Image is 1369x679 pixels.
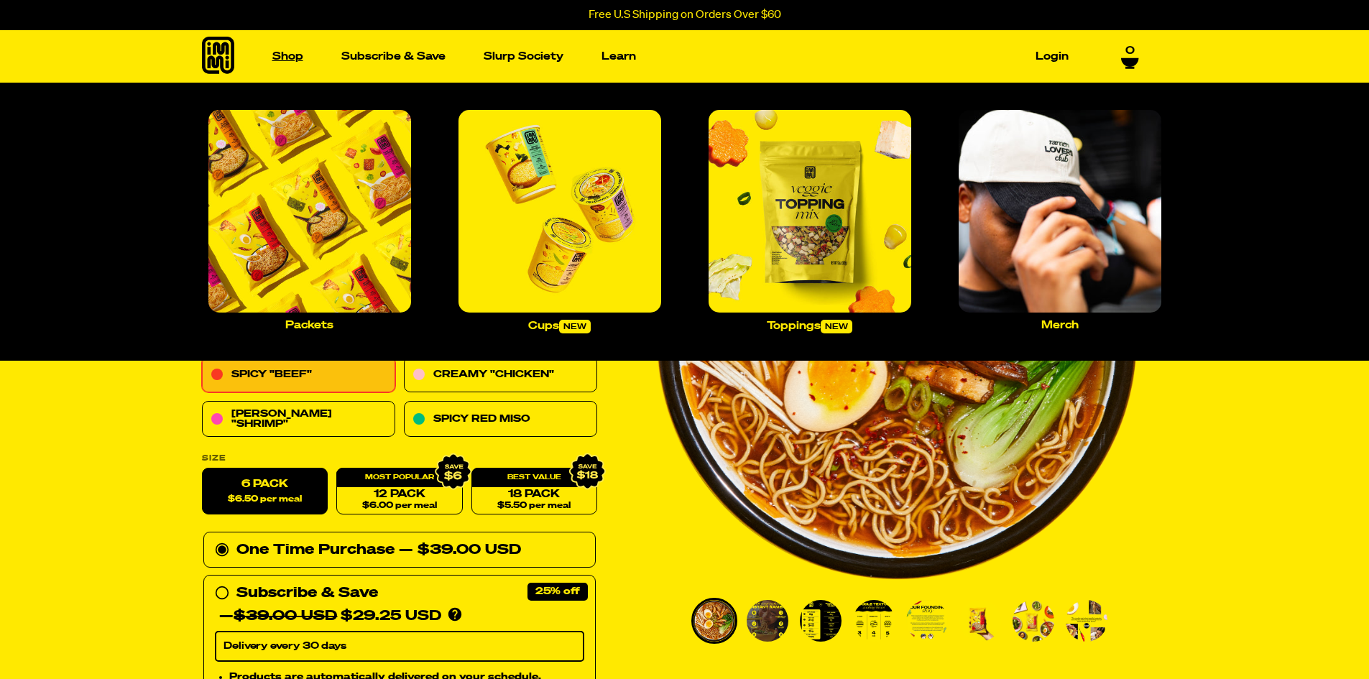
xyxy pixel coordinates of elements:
[851,598,897,644] li: Go to slide 4
[236,582,378,605] div: Subscribe & Save
[589,9,781,22] p: Free U.S Shipping on Orders Over $60
[478,45,569,68] a: Slurp Society
[497,502,571,511] span: $5.50 per meal
[404,357,597,393] a: Creamy "Chicken"
[906,600,948,642] img: Spicy "Beef" Ramen
[821,320,852,333] span: new
[404,402,597,438] a: Spicy Red Miso
[203,104,417,336] a: Packets
[1121,45,1139,69] a: 0
[1030,45,1074,68] a: Login
[267,45,309,68] a: Shop
[285,320,333,331] p: Packets
[959,600,1001,642] img: Spicy "Beef" Ramen
[453,104,667,339] a: Cupsnew
[1125,45,1135,57] span: 0
[953,104,1167,336] a: Merch
[767,320,852,333] p: Toppings
[1064,598,1110,644] li: Go to slide 8
[1013,600,1054,642] img: Spicy "Beef" Ramen
[904,598,950,644] li: Go to slide 5
[655,598,1138,644] div: PDP main carousel thumbnails
[747,600,788,642] img: Spicy "Beef" Ramen
[336,45,451,68] a: Subscribe & Save
[800,600,842,642] img: Spicy "Beef" Ramen
[703,104,917,339] a: Toppingsnew
[202,402,395,438] a: [PERSON_NAME] "Shrimp"
[1010,598,1056,644] li: Go to slide 7
[7,613,152,672] iframe: Marketing Popup
[1041,320,1079,331] p: Merch
[559,320,591,333] span: new
[267,30,1074,83] nav: Main navigation
[202,455,597,463] label: Size
[957,598,1003,644] li: Go to slide 6
[1066,600,1107,642] img: Spicy "Beef" Ramen
[745,598,790,644] li: Go to slide 2
[458,110,661,313] img: Cups_large.jpg
[798,598,844,644] li: Go to slide 3
[691,598,737,644] li: Go to slide 1
[399,539,521,562] div: — $39.00 USD
[528,320,591,333] p: Cups
[234,609,337,624] del: $39.00 USD
[959,110,1161,313] img: Merch_large.jpg
[202,468,328,515] label: 6 Pack
[709,110,911,313] img: Toppings_large.jpg
[219,605,441,628] div: — $29.25 USD
[228,495,302,504] span: $6.50 per meal
[208,110,411,313] img: Packets_large.jpg
[215,632,584,662] select: Subscribe & Save —$39.00 USD$29.25 USD Products are automatically delivered on your schedule. No ...
[202,357,395,393] a: Spicy "Beef"
[215,539,584,562] div: One Time Purchase
[853,600,895,642] img: Spicy "Beef" Ramen
[693,600,735,642] img: Spicy "Beef" Ramen
[361,502,436,511] span: $6.00 per meal
[596,45,642,68] a: Learn
[336,468,462,515] a: 12 Pack$6.00 per meal
[471,468,596,515] a: 18 Pack$5.50 per meal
